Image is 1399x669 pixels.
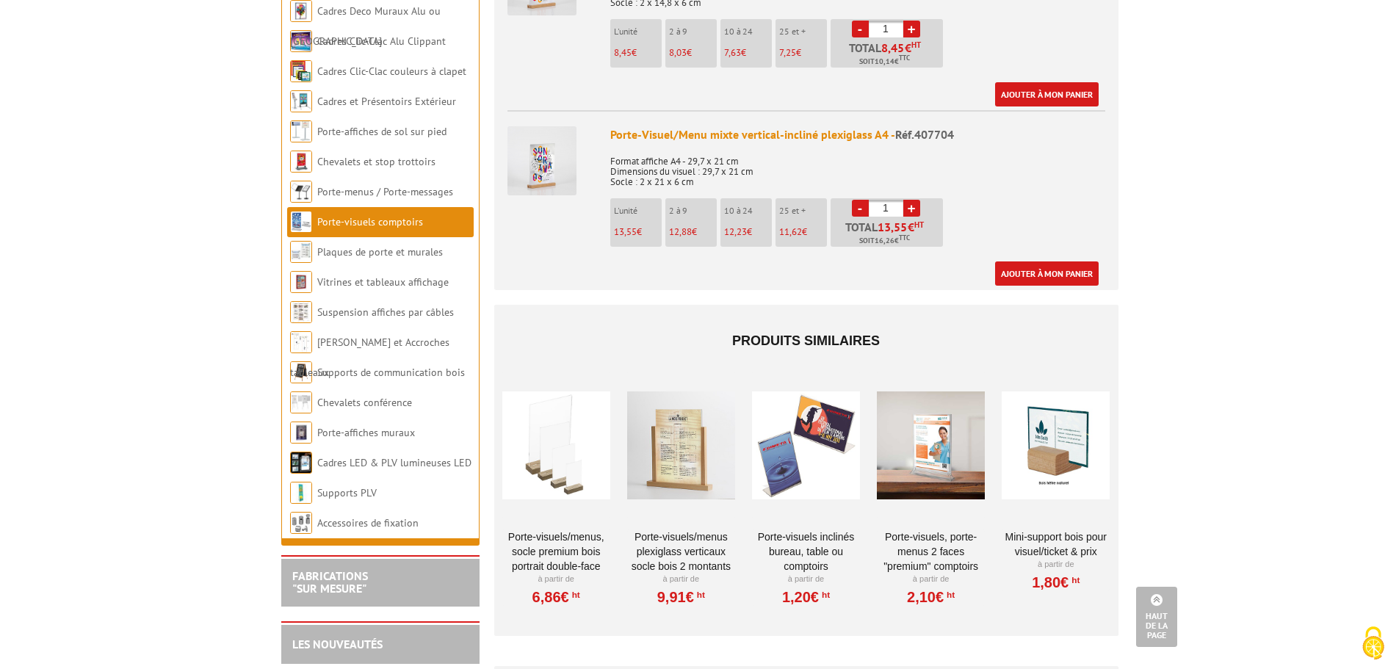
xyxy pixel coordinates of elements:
[852,21,869,37] a: -
[1032,578,1080,587] a: 1,80€HT
[911,40,921,50] sup: HT
[1002,559,1110,571] p: À partir de
[1348,619,1399,669] button: Cookies (fenêtre modale)
[290,452,312,474] img: Cadres LED & PLV lumineuses LED
[779,206,827,216] p: 25 et +
[290,90,312,112] img: Cadres et Présentoirs Extérieur
[317,245,443,258] a: Plaques de porte et murales
[614,26,662,37] p: L'unité
[317,275,449,289] a: Vitrines et tableaux affichage
[290,271,312,293] img: Vitrines et tableaux affichage
[724,48,772,58] p: €
[502,574,610,585] p: À partir de
[914,220,924,230] sup: HT
[657,593,705,601] a: 9,91€HT
[877,574,985,585] p: À partir de
[669,225,692,238] span: 12,88
[1069,575,1080,585] sup: HT
[905,42,911,54] span: €
[292,568,368,596] a: FABRICATIONS"Sur Mesure"
[669,227,717,237] p: €
[290,331,312,353] img: Cimaises et Accroches tableaux
[819,590,830,600] sup: HT
[317,35,446,48] a: Cadres Clic-Clac Alu Clippant
[669,206,717,216] p: 2 à 9
[875,56,894,68] span: 10,14
[317,426,415,439] a: Porte-affiches muraux
[752,529,860,574] a: Porte-visuels inclinés bureau, table ou comptoirs
[779,227,827,237] p: €
[875,235,894,247] span: 16,26
[290,4,441,48] a: Cadres Deco Muraux Alu ou [GEOGRAPHIC_DATA]
[532,593,580,601] a: 6,86€HT
[752,574,860,585] p: À partir de
[290,181,312,203] img: Porte-menus / Porte-messages
[317,486,377,499] a: Supports PLV
[627,529,735,574] a: Porte-Visuels/Menus Plexiglass Verticaux Socle Bois 2 Montants
[317,125,447,138] a: Porte-affiches de sol sur pied
[614,227,662,237] p: €
[290,422,312,444] img: Porte-affiches muraux
[290,512,312,534] img: Accessoires de fixation
[782,593,830,601] a: 1,20€HT
[903,200,920,217] a: +
[317,305,454,319] a: Suspension affiches par câbles
[1002,529,1110,559] a: Mini-support bois pour visuel/ticket & prix
[627,574,735,585] p: À partir de
[724,46,741,59] span: 7,63
[878,221,908,233] span: 13,55
[724,26,772,37] p: 10 à 24
[834,42,943,68] p: Total
[317,516,419,529] a: Accessoires de fixation
[290,151,312,173] img: Chevalets et stop trottoirs
[290,482,312,504] img: Supports PLV
[724,225,747,238] span: 12,23
[834,221,943,247] p: Total
[507,126,576,195] img: Porte-Visuel/Menu mixte vertical-incliné plexiglass A4
[317,95,456,108] a: Cadres et Présentoirs Extérieur
[317,185,453,198] a: Porte-menus / Porte-messages
[724,206,772,216] p: 10 à 24
[290,211,312,233] img: Porte-visuels comptoirs
[610,126,1105,143] div: Porte-Visuel/Menu mixte vertical-incliné plexiglass A4 -
[290,301,312,323] img: Suspension affiches par câbles
[317,396,412,409] a: Chevalets conférence
[899,234,910,242] sup: TTC
[859,56,910,68] span: Soit €
[290,60,312,82] img: Cadres Clic-Clac couleurs à clapet
[290,120,312,142] img: Porte-affiches de sol sur pied
[669,26,717,37] p: 2 à 9
[908,221,914,233] span: €
[694,590,705,600] sup: HT
[290,391,312,413] img: Chevalets conférence
[1355,625,1392,662] img: Cookies (fenêtre modale)
[292,637,383,651] a: LES NOUVEAUTÉS
[724,227,772,237] p: €
[881,42,905,54] span: 8,45
[669,48,717,58] p: €
[852,200,869,217] a: -
[944,590,955,600] sup: HT
[317,215,423,228] a: Porte-visuels comptoirs
[877,529,985,574] a: Porte-visuels, Porte-menus 2 faces "Premium" comptoirs
[614,225,637,238] span: 13,55
[290,241,312,263] img: Plaques de porte et murales
[995,82,1099,106] a: Ajouter à mon panier
[610,146,1105,187] p: Format affiche A4 - 29,7 x 21 cm Dimensions du visuel : 29,7 x 21 cm Socle : 2 x 21 x 6 cm
[779,48,827,58] p: €
[859,235,910,247] span: Soit €
[907,593,955,601] a: 2,10€HT
[290,336,449,379] a: [PERSON_NAME] et Accroches tableaux
[895,127,954,142] span: Réf.407704
[899,54,910,62] sup: TTC
[779,26,827,37] p: 25 et +
[317,366,465,379] a: Supports de communication bois
[317,155,435,168] a: Chevalets et stop trottoirs
[317,456,471,469] a: Cadres LED & PLV lumineuses LED
[614,46,632,59] span: 8,45
[502,529,610,574] a: PORTE-VISUELS/MENUS, SOCLE PREMIUM BOIS PORTRAIT DOUBLE-FACE
[779,225,802,238] span: 11,62
[317,65,466,78] a: Cadres Clic-Clac couleurs à clapet
[1136,587,1177,647] a: Haut de la page
[903,21,920,37] a: +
